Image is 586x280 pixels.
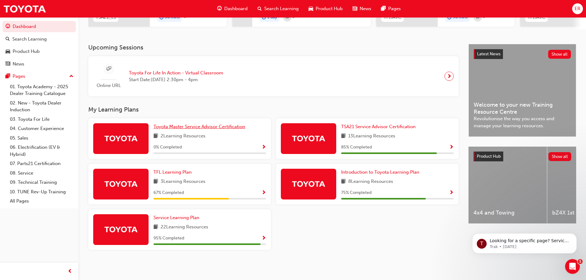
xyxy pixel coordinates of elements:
[348,178,393,186] span: 8 Learning Resources
[106,65,111,73] span: sessionType_ONLINE_URL-icon
[292,133,325,144] img: Trak
[7,168,76,178] a: 08. Service
[341,189,372,196] span: 75 % Completed
[548,152,572,161] button: Show all
[104,133,138,144] img: Trak
[341,178,346,186] span: book-icon
[447,14,452,22] span: duration-icon
[261,235,266,242] button: Show Progress
[6,61,10,67] span: news-icon
[104,178,138,189] img: Trak
[153,124,245,129] span: Toyota Master Service Advisor Certification
[473,209,542,216] span: 4x4 and Towing
[360,5,371,12] span: News
[7,124,76,133] a: 04. Customer Experience
[292,14,296,20] span: next-icon
[183,14,188,20] span: next-icon
[449,189,454,197] button: Show Progress
[129,76,223,83] span: Start Date: [DATE] 2:30pm - 4pm
[261,144,266,151] button: Show Progress
[153,178,158,186] span: book-icon
[548,50,571,59] button: Show all
[304,2,348,15] a: car-iconProduct Hub
[482,14,487,20] span: next-icon
[153,223,158,231] span: book-icon
[153,214,202,221] a: Service Learning Plan
[217,5,222,13] span: guage-icon
[153,235,184,242] span: 95 % Completed
[473,152,571,161] a: Product HubShow all
[348,2,376,15] a: news-iconNews
[93,82,124,89] span: Online URL
[264,5,299,12] span: Search Learning
[88,44,459,51] h3: Upcoming Sessions
[316,5,343,12] span: Product Hub
[129,69,223,77] span: Toyota For Life In Action - Virtual Classroom
[449,190,454,196] span: Show Progress
[463,220,586,263] iframe: Intercom notifications message
[267,14,277,21] span: 1 day
[262,14,266,22] span: duration-icon
[477,154,501,159] span: Product Hub
[261,145,266,150] span: Show Progress
[7,98,76,115] a: 02. New - Toyota Dealer Induction
[292,178,325,189] img: Trak
[68,268,72,275] span: prev-icon
[468,147,547,223] a: 4x4 and Towing
[12,36,47,43] div: Search Learning
[159,14,164,22] span: duration-icon
[6,24,10,30] span: guage-icon
[341,169,419,175] span: Introduction to Toyota Learning Plan
[253,2,304,15] a: search-iconSearch Learning
[572,3,583,14] button: ER
[341,144,372,151] span: 85 % Completed
[7,82,76,98] a: 01. Toyota Academy - 2025 Dealer Training Catalogue
[7,159,76,168] a: 07. Parts21 Certification
[477,51,500,57] span: Latest News
[161,132,205,140] span: 2 Learning Resources
[2,21,76,32] a: Dashboard
[13,48,40,55] div: Product Hub
[261,190,266,196] span: Show Progress
[2,58,76,70] a: News
[309,5,313,13] span: car-icon
[13,73,25,80] div: Pages
[165,14,180,21] span: 30 mins
[7,115,76,124] a: 03. Toyota For Life
[7,187,76,197] a: 10. TUNE Rev-Up Training
[153,169,194,176] a: TFL Learning Plan
[3,2,46,16] img: Trak
[447,72,452,81] span: next-icon
[6,37,10,42] span: search-icon
[261,236,266,241] span: Show Progress
[468,44,576,137] a: Latest NewsShow allWelcome to your new Training Resource CentreRevolutionise the way you access a...
[578,259,583,264] span: 1
[2,34,76,45] a: Search Learning
[153,169,192,175] span: TFL Learning Plan
[376,2,406,15] a: pages-iconPages
[474,115,571,129] span: Revolutionise the way you access and manage your learning resources.
[212,2,253,15] a: guage-iconDashboard
[449,145,454,150] span: Show Progress
[341,124,416,129] span: TSA21 Service Advisor Certification
[93,61,454,92] a: Online URLToyota For Life In Action - Virtual ClassroomStart Date:[DATE] 2:30pm - 4pm
[453,14,468,21] span: 90 mins
[474,49,571,59] a: Latest NewsShow all
[153,123,248,130] a: Toyota Master Service Advisor Certification
[6,74,10,79] span: pages-icon
[2,71,76,82] button: Pages
[7,178,76,187] a: 09. Technical Training
[341,123,418,130] a: TSA21 Service Advisor Certification
[2,20,76,71] button: DashboardSearch LearningProduct HubNews
[575,5,580,12] span: ER
[381,5,386,13] span: pages-icon
[341,169,422,176] a: Introduction to Toyota Learning Plan
[388,5,401,12] span: Pages
[153,132,158,140] span: book-icon
[257,5,262,13] span: search-icon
